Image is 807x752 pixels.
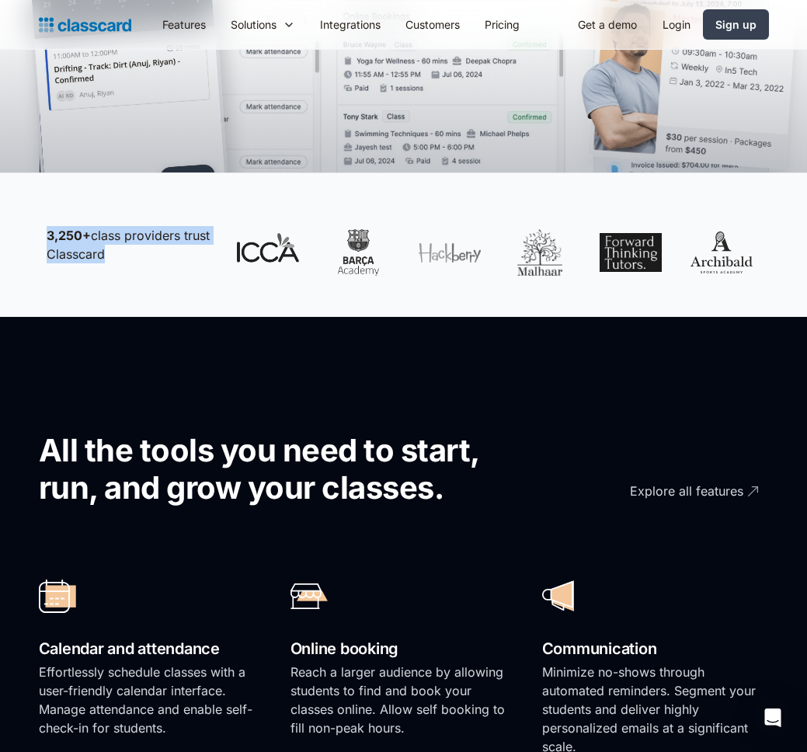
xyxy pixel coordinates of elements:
a: Get a demo [565,7,649,42]
p: class providers trust Classcard [47,226,214,263]
a: Login [650,7,703,42]
div: Sign up [715,16,757,33]
div: Open Intercom Messenger [754,699,791,736]
a: Logo [39,14,131,36]
a: Sign up [703,9,769,40]
a: Integrations [308,7,393,42]
h2: Communication [542,635,769,663]
h2: Calendar and attendance [39,635,266,663]
a: Explore all features [594,470,761,513]
a: Customers [393,7,472,42]
div: Solutions [231,16,277,33]
p: Effortlessly schedule classes with a user-friendly calendar interface. Manage attendance and enab... [39,663,266,737]
strong: 3,250+ [47,228,91,243]
h2: Online booking [290,635,517,663]
h2: All the tools you need to start, run, and grow your classes. [39,432,532,507]
div: Explore all features [630,470,743,500]
a: Features [150,7,218,42]
p: Reach a larger audience by allowing students to find and book your classes online. Allow self boo... [290,663,517,737]
div: Solutions [218,7,308,42]
a: Pricing [472,7,532,42]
